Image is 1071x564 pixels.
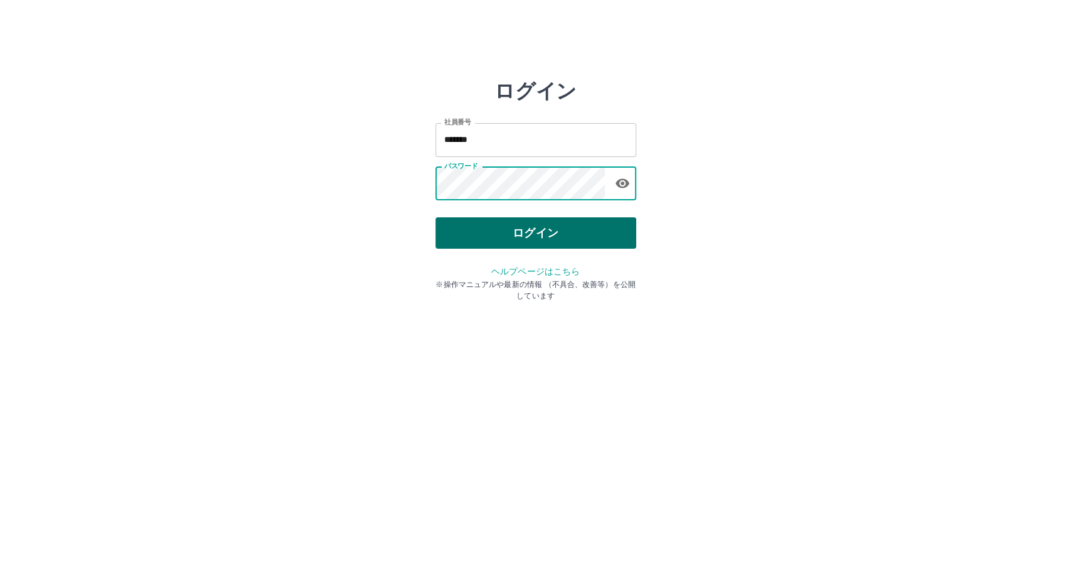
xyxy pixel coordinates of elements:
[494,79,577,103] h2: ログイン
[491,266,580,276] a: ヘルプページはこちら
[444,161,477,171] label: パスワード
[435,217,636,249] button: ログイン
[444,117,471,127] label: 社員番号
[435,279,636,301] p: ※操作マニュアルや最新の情報 （不具合、改善等）を公開しています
